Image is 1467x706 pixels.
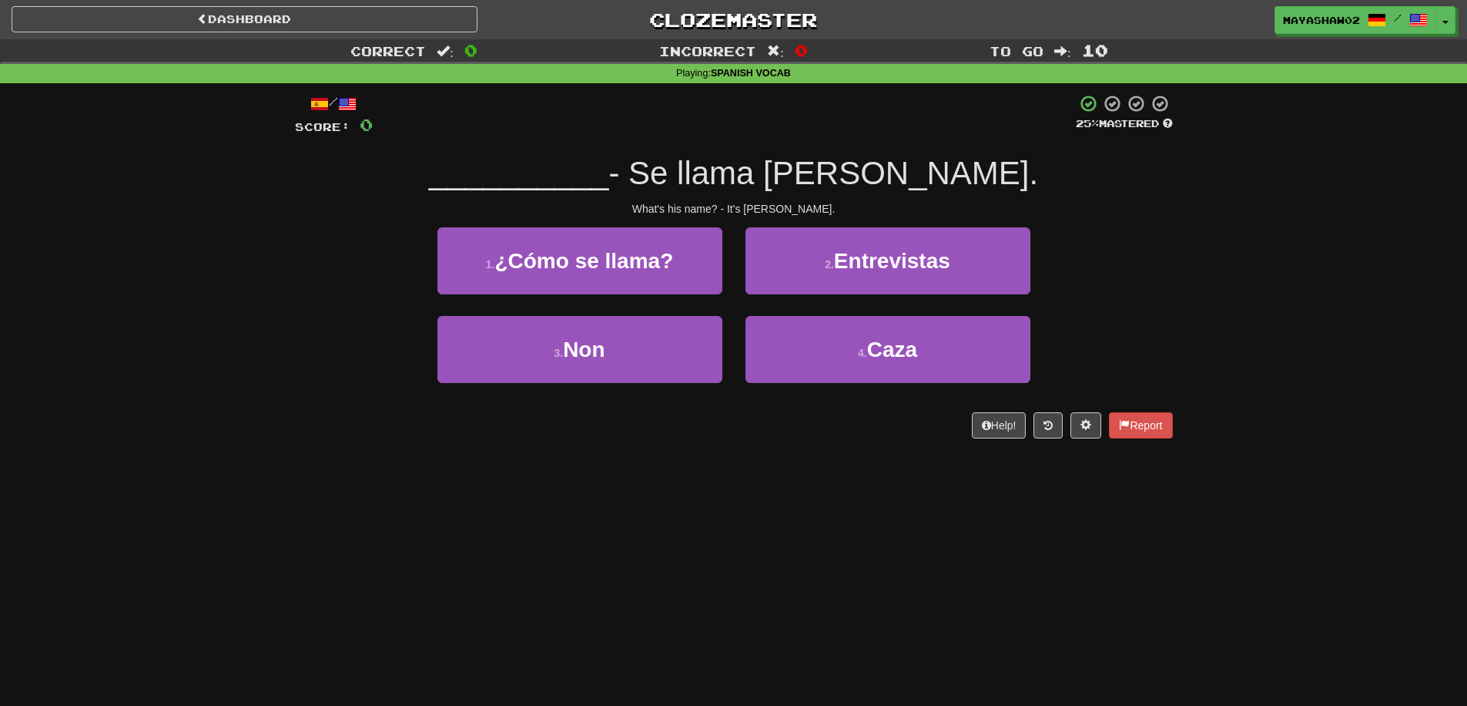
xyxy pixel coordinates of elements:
button: 2.Entrevistas [745,227,1030,294]
span: Incorrect [659,43,756,59]
span: 10 [1082,41,1108,59]
button: 1.¿Cómo se llama? [437,227,722,294]
small: 2 . [825,258,834,271]
button: Round history (alt+y) [1033,412,1063,439]
button: 4.Caza [745,316,1030,383]
span: : [767,45,784,58]
span: ¿Cómo se llama? [494,249,673,273]
span: : [1054,45,1071,58]
span: mayashaw02 [1283,13,1360,27]
span: Score: [295,120,350,133]
span: 0 [464,41,477,59]
button: 3.Non [437,316,722,383]
button: Report [1109,412,1172,439]
span: Caza [867,338,917,361]
small: 4 . [858,347,867,359]
div: / [295,94,373,113]
a: Clozemaster [501,6,966,33]
button: Help! [972,412,1027,439]
span: Correct [350,43,426,59]
a: mayashaw02 / [1274,6,1436,34]
span: To go [990,43,1043,59]
div: Mastered [1076,117,1173,131]
span: 25 % [1076,117,1099,129]
small: 1 . [486,258,495,271]
strong: SPANISH VOCAB [711,68,791,79]
span: Entrevistas [834,249,950,273]
a: Dashboard [12,6,477,32]
span: : [437,45,454,58]
span: 0 [360,115,373,134]
span: Non [563,338,605,361]
small: 3 . [554,347,563,359]
span: __________ [429,155,609,191]
span: 0 [795,41,808,59]
div: What's his name? - It's [PERSON_NAME]. [295,201,1173,217]
span: / [1394,12,1402,23]
span: - Se llama [PERSON_NAME]. [608,155,1038,191]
